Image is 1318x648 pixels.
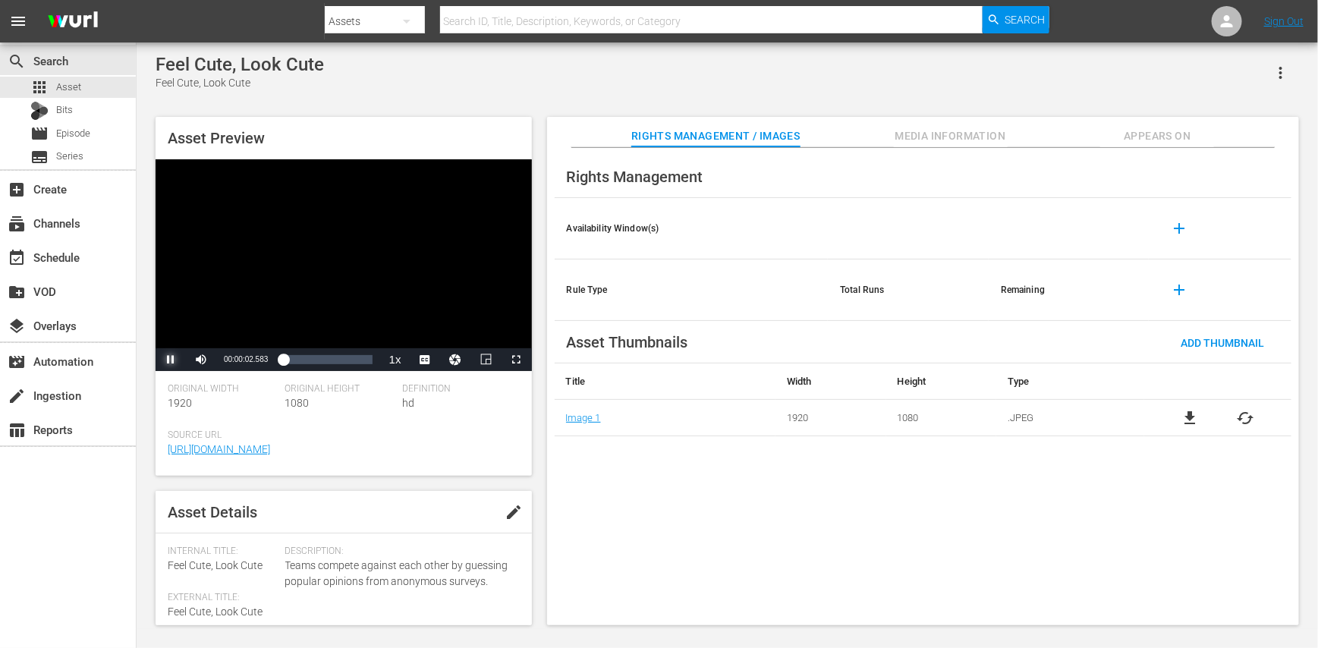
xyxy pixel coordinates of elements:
span: 00:00:02.583 [224,355,268,363]
button: add [1161,272,1197,308]
span: menu [9,12,27,30]
span: Ingestion [8,387,26,405]
span: Asset Preview [168,129,265,147]
span: External Title: [168,592,278,604]
a: Image 1 [566,412,601,423]
button: Captions [410,348,441,371]
button: Playback Rate [380,348,410,371]
span: Schedule [8,249,26,267]
th: Title [555,363,775,400]
span: add [1170,219,1188,237]
span: Rights Management [567,168,703,186]
span: edit [505,503,523,521]
a: Sign Out [1264,15,1304,27]
span: Channels [8,215,26,233]
button: Mute [186,348,216,371]
span: Feel Cute, Look Cute [168,606,263,618]
span: Series [30,148,49,166]
span: Search [1005,6,1046,33]
td: 1920 [775,400,886,436]
span: hd [402,397,414,409]
span: Internal Title: [168,546,278,558]
th: Availability Window(s) [555,198,829,260]
a: file_download [1181,409,1199,427]
th: Type [996,363,1143,400]
th: Width [775,363,886,400]
div: Progress Bar [283,355,372,364]
span: Source Url [168,429,512,442]
button: Add Thumbnail [1169,329,1276,356]
span: Rights Management / Images [631,127,800,146]
span: Asset Thumbnails [567,333,688,351]
span: Search [8,52,26,71]
span: Reports [8,421,26,439]
span: Description: [285,546,512,558]
button: Jump To Time [441,348,471,371]
span: Create [8,181,26,199]
div: Feel Cute, Look Cute [156,54,324,75]
button: Search [983,6,1049,33]
span: Series [56,149,83,164]
button: Picture-in-Picture [471,348,502,371]
div: Bits [30,102,49,120]
button: add [1161,210,1197,247]
span: Media Information [894,127,1008,146]
a: [URL][DOMAIN_NAME] [168,443,270,455]
th: Remaining [989,260,1149,321]
span: Original Width [168,383,278,395]
span: VOD [8,283,26,301]
th: Height [886,363,997,400]
span: Original Height [285,383,395,395]
span: Definition [402,383,512,395]
button: Pause [156,348,186,371]
button: Fullscreen [502,348,532,371]
span: Episode [30,124,49,143]
span: Asset [56,80,81,95]
div: Feel Cute, Look Cute [156,75,324,91]
span: Asset Details [168,503,257,521]
span: Add Thumbnail [1169,337,1276,349]
img: ans4CAIJ8jUAAAAAAAAAAAAAAAAAAAAAAAAgQb4GAAAAAAAAAAAAAAAAAAAAAAAAJMjXAAAAAAAAAAAAAAAAAAAAAAAAgAT5G... [36,4,109,39]
span: 1080 [285,397,310,409]
span: Overlays [8,317,26,335]
button: edit [495,494,532,530]
button: cached [1236,409,1254,427]
span: Bits [56,102,73,118]
div: Video Player [156,159,532,371]
span: Feel Cute, Look Cute [168,559,263,571]
span: Appears On [1100,127,1214,146]
td: 1080 [886,400,997,436]
th: Total Runs [828,260,989,321]
th: Rule Type [555,260,829,321]
span: Automation [8,353,26,371]
span: 1920 [168,397,192,409]
span: Asset [30,78,49,96]
span: Episode [56,126,90,141]
td: .JPEG [996,400,1143,436]
span: add [1170,281,1188,299]
span: Teams compete against each other by guessing popular opinions from anonymous surveys. [285,558,512,590]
